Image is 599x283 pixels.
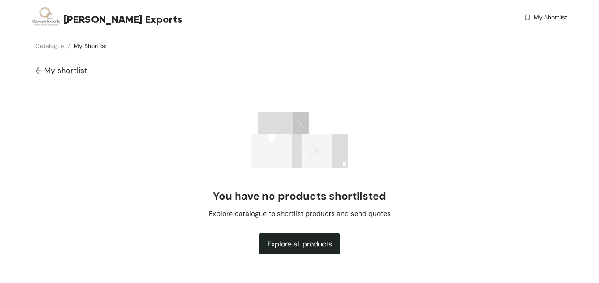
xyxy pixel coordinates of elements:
h2: You have no products shortlisted [213,189,386,203]
a: My Shortlist [74,42,107,50]
span: [PERSON_NAME] Exports [64,11,182,27]
img: success [251,112,348,168]
button: Explore all products [259,233,340,254]
img: Buyer Portal [32,4,60,32]
img: Go back [35,67,44,76]
span: Explore catalogue to shortlist products and send quotes [209,209,391,219]
span: Explore all products [267,238,332,249]
a: Catalogue [35,42,64,50]
img: wishlist [524,13,532,22]
span: My shortlist [44,65,87,76]
span: / [68,42,70,50]
span: My Shortlist [534,13,567,22]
